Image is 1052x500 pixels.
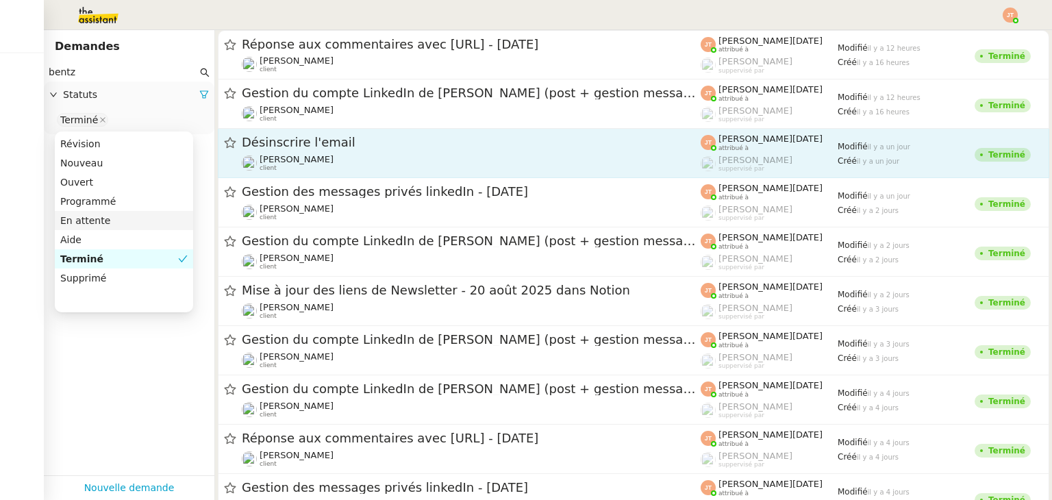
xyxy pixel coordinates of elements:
[701,105,838,123] app-user-label: suppervisé par
[988,101,1025,110] div: Terminé
[701,183,838,201] app-user-label: attribué à
[701,107,716,122] img: users%2FoFdbodQ3TgNoWt9kP3GXAs5oaCq1%2Favatar%2Fprofile-pic.png
[838,304,857,314] span: Créé
[1003,8,1018,23] img: svg
[718,46,749,53] span: attribué à
[718,461,764,468] span: suppervisé par
[857,108,910,116] span: il y a 16 heures
[718,292,749,300] span: attribué à
[701,84,838,102] app-user-label: attribué à
[718,303,792,313] span: [PERSON_NAME]
[838,487,868,497] span: Modifié
[857,207,899,214] span: il y a 2 jours
[718,313,764,321] span: suppervisé par
[718,451,792,461] span: [PERSON_NAME]
[55,192,193,211] nz-option-item: Programmé
[242,401,701,418] app-user-detailed-label: client
[868,488,910,496] span: il y a 4 jours
[242,105,701,123] app-user-detailed-label: client
[718,105,792,116] span: [PERSON_NAME]
[868,45,920,52] span: il y a 12 heures
[988,52,1025,60] div: Terminé
[838,205,857,215] span: Créé
[701,403,716,418] img: users%2FoFdbodQ3TgNoWt9kP3GXAs5oaCq1%2Favatar%2Fprofile-pic.png
[718,412,764,419] span: suppervisé par
[242,284,701,297] span: Mise à jour des liens de Newsletter - 20 août 2025 dans Notion
[242,155,257,171] img: users%2F37wbV9IbQuXMU0UH0ngzBXzaEe12%2Favatar%2Fcba66ece-c48a-48c8-9897-a2adc1834457
[718,116,764,123] span: suppervisé par
[838,452,857,462] span: Créé
[242,402,257,417] img: users%2F37wbV9IbQuXMU0UH0ngzBXzaEe12%2Favatar%2Fcba66ece-c48a-48c8-9897-a2adc1834457
[701,353,716,368] img: users%2FoFdbodQ3TgNoWt9kP3GXAs5oaCq1%2Favatar%2Fprofile-pic.png
[701,380,838,398] app-user-label: attribué à
[701,86,716,101] img: svg
[988,151,1025,159] div: Terminé
[718,282,823,292] span: [PERSON_NAME][DATE]
[242,334,701,346] span: Gestion du compte LinkedIn de [PERSON_NAME] (post + gestion messages) - [DATE]
[260,253,334,263] span: [PERSON_NAME]
[988,299,1025,307] div: Terminé
[60,176,188,188] div: Ouvert
[701,37,716,52] img: svg
[242,432,701,445] span: Réponse aux commentaires avec [URL] - [DATE]
[242,302,701,320] app-user-detailed-label: client
[718,401,792,412] span: [PERSON_NAME]
[701,331,838,349] app-user-label: attribué à
[242,38,701,51] span: Réponse aux commentaires avec [URL] - [DATE]
[988,348,1025,356] div: Terminé
[242,383,701,395] span: Gestion du compte LinkedIn de [PERSON_NAME] (post + gestion messages) - [DATE]
[718,440,749,448] span: attribué à
[701,452,716,467] img: users%2FoFdbodQ3TgNoWt9kP3GXAs5oaCq1%2Favatar%2Fprofile-pic.png
[44,82,214,108] div: Statuts
[868,439,910,447] span: il y a 4 jours
[868,192,910,200] span: il y a un jour
[701,303,838,321] app-user-label: suppervisé par
[701,382,716,397] img: svg
[838,156,857,166] span: Créé
[988,249,1025,258] div: Terminé
[868,340,910,348] span: il y a 3 jours
[701,156,716,171] img: users%2FoFdbodQ3TgNoWt9kP3GXAs5oaCq1%2Favatar%2Fprofile-pic.png
[718,56,792,66] span: [PERSON_NAME]
[701,58,716,73] img: users%2FoFdbodQ3TgNoWt9kP3GXAs5oaCq1%2Favatar%2Fprofile-pic.png
[718,183,823,193] span: [PERSON_NAME][DATE]
[857,453,899,461] span: il y a 4 jours
[260,312,277,320] span: client
[49,64,197,80] input: Rechercher
[868,94,920,101] span: il y a 12 heures
[701,480,716,495] img: svg
[260,411,277,418] span: client
[701,401,838,419] app-user-label: suppervisé par
[718,165,764,173] span: suppervisé par
[242,186,701,198] span: Gestion des messages privés linkedIn - [DATE]
[242,87,701,99] span: Gestion du compte LinkedIn de [PERSON_NAME] (post + gestion messages) - [DATE]
[55,37,120,56] nz-page-header-title: Demandes
[718,232,823,242] span: [PERSON_NAME][DATE]
[84,480,175,496] a: Nouvelle demande
[838,240,868,250] span: Modifié
[701,255,716,270] img: users%2FoFdbodQ3TgNoWt9kP3GXAs5oaCq1%2Favatar%2Fprofile-pic.png
[60,195,188,208] div: Programmé
[60,272,188,284] div: Supprimé
[242,205,257,220] img: users%2F37wbV9IbQuXMU0UH0ngzBXzaEe12%2Favatar%2Fcba66ece-c48a-48c8-9897-a2adc1834457
[60,138,188,150] div: Révision
[701,134,838,151] app-user-label: attribué à
[718,331,823,341] span: [PERSON_NAME][DATE]
[857,256,899,264] span: il y a 2 jours
[701,429,838,447] app-user-label: attribué à
[718,352,792,362] span: [PERSON_NAME]
[701,232,838,250] app-user-label: attribué à
[988,200,1025,208] div: Terminé
[701,332,716,347] img: svg
[718,155,792,165] span: [PERSON_NAME]
[701,56,838,74] app-user-label: suppervisé par
[242,451,257,466] img: users%2F37wbV9IbQuXMU0UH0ngzBXzaEe12%2Favatar%2Fcba66ece-c48a-48c8-9897-a2adc1834457
[838,142,868,151] span: Modifié
[55,268,193,288] nz-option-item: Supprimé
[260,351,334,362] span: [PERSON_NAME]
[718,145,749,152] span: attribué à
[718,380,823,390] span: [PERSON_NAME][DATE]
[988,447,1025,455] div: Terminé
[701,253,838,271] app-user-label: suppervisé par
[838,92,868,102] span: Modifié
